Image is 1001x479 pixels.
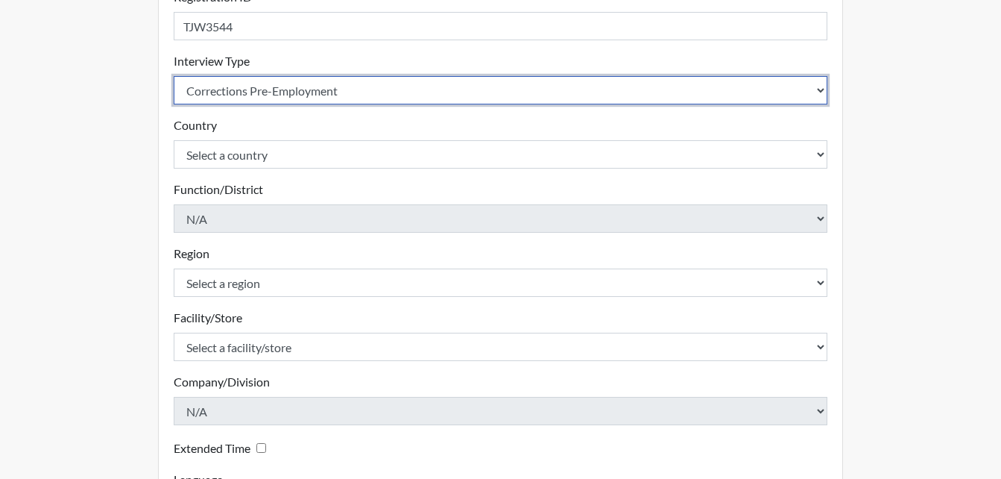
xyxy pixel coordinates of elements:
label: Company/Division [174,373,270,391]
label: Country [174,116,217,134]
label: Facility/Store [174,309,242,327]
label: Extended Time [174,439,250,457]
label: Function/District [174,181,263,198]
label: Interview Type [174,52,250,70]
input: Insert a Registration ID, which needs to be a unique alphanumeric value for each interviewee [174,12,828,40]
div: Checking this box will provide the interviewee with an accomodation of extra time to answer each ... [174,437,272,459]
label: Region [174,245,209,263]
